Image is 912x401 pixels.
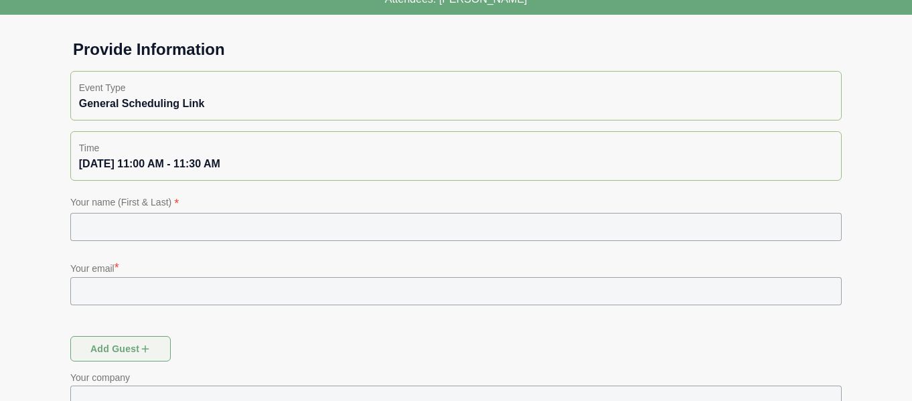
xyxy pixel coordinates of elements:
[70,370,842,386] p: Your company
[79,80,833,96] p: Event Type
[62,39,850,60] h1: Provide Information
[79,156,833,172] div: [DATE] 11:00 AM - 11:30 AM
[79,96,833,112] div: General Scheduling Link
[70,194,842,213] p: Your name (First & Last)
[70,336,171,362] button: Add guest
[70,258,842,277] p: Your email
[79,140,833,156] p: Time
[90,336,152,362] span: Add guest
